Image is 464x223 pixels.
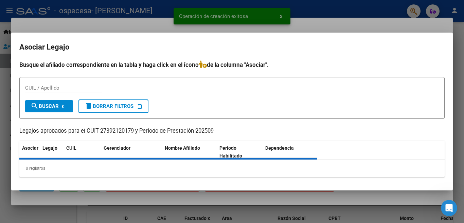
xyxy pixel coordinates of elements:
h2: Asociar Legajo [19,41,445,54]
span: Periodo Habilitado [219,145,242,159]
mat-icon: search [31,102,39,110]
span: Gerenciador [104,145,130,151]
div: Envíanos un mensaje [14,109,113,116]
span: Borrar Filtros [85,103,133,109]
span: Mensajes [91,178,113,182]
datatable-header-cell: Dependencia [263,141,317,163]
datatable-header-cell: Periodo Habilitado [217,141,263,163]
datatable-header-cell: Gerenciador [101,141,162,163]
datatable-header-cell: Asociar [19,141,40,163]
span: Inicio [27,178,41,182]
iframe: Intercom live chat [441,200,457,216]
p: Hola! [GEOGRAPHIC_DATA] [14,48,122,83]
datatable-header-cell: CUIL [64,141,101,163]
h4: Busque el afiliado correspondiente en la tabla y haga click en el ícono de la columna "Asociar". [19,60,445,69]
datatable-header-cell: Nombre Afiliado [162,141,217,163]
span: CUIL [66,145,76,151]
p: Necesitás ayuda? [14,83,122,94]
button: Mensajes [68,161,136,188]
span: Asociar [22,145,38,151]
p: Legajos aprobados para el CUIT 27392120179 y Período de Prestación 202509 [19,127,445,135]
button: Borrar Filtros [78,99,148,113]
mat-icon: delete [85,102,93,110]
span: Buscar [31,103,59,109]
span: Legajo [42,145,57,151]
div: Envíanos un mensaje [7,103,129,122]
div: 0 registros [19,160,445,177]
div: Cerrar [117,11,129,23]
button: Buscar [25,100,73,112]
span: Dependencia [265,145,294,151]
span: Nombre Afiliado [165,145,200,151]
datatable-header-cell: Legajo [40,141,64,163]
